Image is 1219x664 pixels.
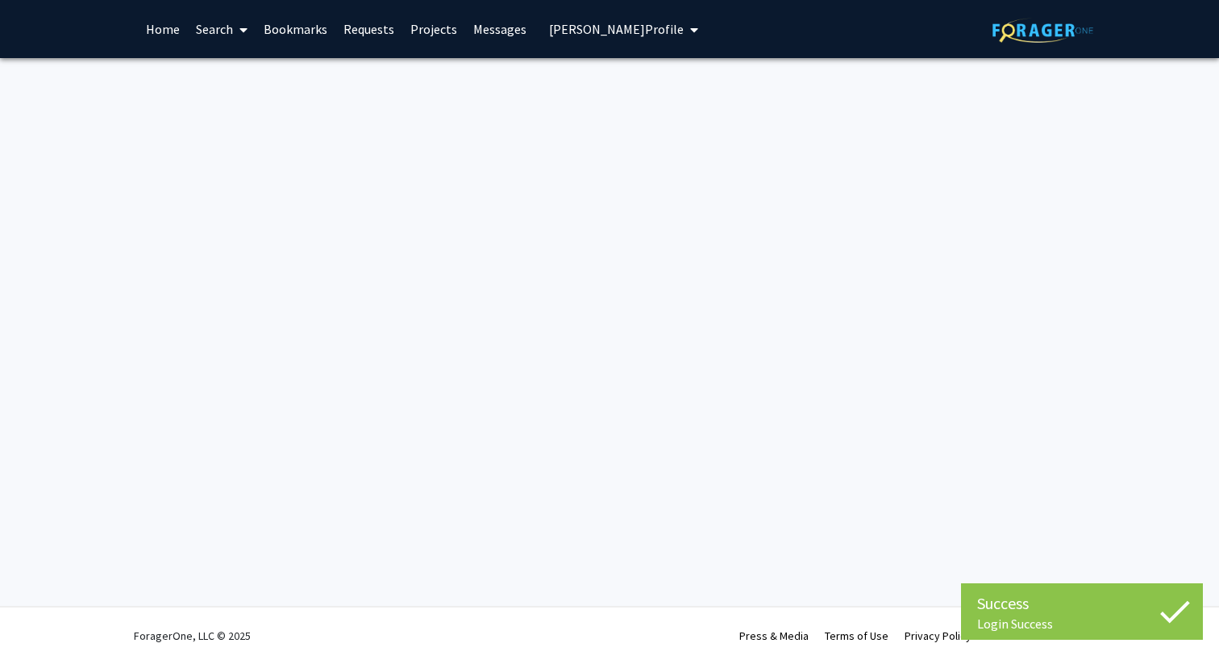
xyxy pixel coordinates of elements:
[549,21,684,37] span: [PERSON_NAME] Profile
[905,629,971,643] a: Privacy Policy
[739,629,809,643] a: Press & Media
[256,1,335,57] a: Bookmarks
[992,18,1093,43] img: ForagerOne Logo
[977,616,1187,632] div: Login Success
[335,1,402,57] a: Requests
[825,629,888,643] a: Terms of Use
[977,591,1187,616] div: Success
[402,1,465,57] a: Projects
[134,608,251,664] div: ForagerOne, LLC © 2025
[188,1,256,57] a: Search
[465,1,535,57] a: Messages
[138,1,188,57] a: Home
